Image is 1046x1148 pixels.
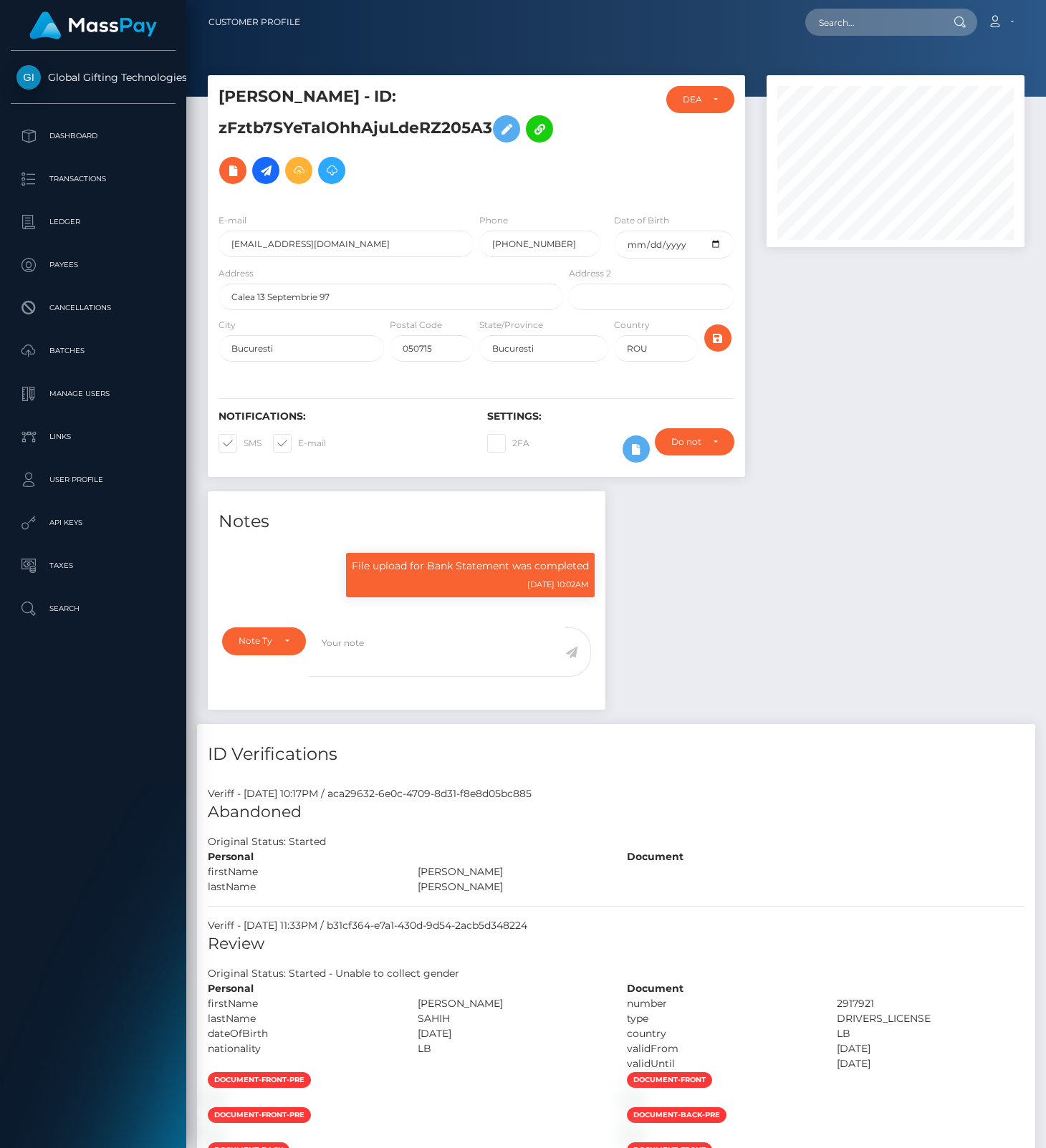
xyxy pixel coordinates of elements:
strong: Personal [208,850,254,863]
p: Links [16,426,170,448]
div: [PERSON_NAME] [407,996,617,1011]
span: document-front-pre [208,1107,311,1123]
a: Initiate Payout [252,157,279,184]
a: Customer Profile [208,7,300,37]
button: Note Type [222,627,306,655]
a: Manage Users [11,376,176,412]
img: d7820678-dd45-4c5f-b619-52f14da67ac5 [208,1129,219,1140]
div: [DATE] [826,1056,1036,1071]
p: User Profile [16,469,170,491]
strong: Personal [208,982,254,995]
p: Taxes [16,555,170,577]
p: Transactions [16,168,170,190]
span: Global Gifting Technologies Inc [11,71,176,84]
div: DRIVERS_LICENSE [826,1011,1036,1026]
div: [DATE] [826,1041,1036,1056]
div: type [616,1011,826,1026]
div: Veriff - [DATE] 11:33PM / b31cf364-e7a1-430d-9d54-2acb5d348224 [197,918,1035,933]
a: Search [11,591,176,627]
div: nationality [197,1041,407,1056]
p: Ledger [16,211,170,233]
p: Batches [16,340,170,362]
label: Phone [479,214,508,227]
div: country [616,1026,826,1041]
p: Manage Users [16,383,170,405]
a: Dashboard [11,118,176,154]
div: SAHIH [407,1011,617,1026]
p: File upload for Bank Statement was completed [352,559,589,574]
div: lastName [197,879,407,894]
div: Do not require [671,436,701,448]
div: Veriff - [DATE] 10:17PM / aca29632-6e0c-4709-8d31-f8e8d05bc885 [197,786,1035,801]
label: E-mail [273,434,326,453]
img: 88817554-935f-4501-95d4-ce8423e2504b [208,1094,219,1105]
div: [DATE] [407,1026,617,1041]
label: 2FA [487,434,529,453]
h5: [PERSON_NAME] - ID: zFztb7SYeTalOhhAjuLdeRZ205A3 [219,86,555,191]
a: Payees [11,247,176,283]
span: document-front [627,1072,712,1088]
a: Transactions [11,161,176,197]
div: number [616,996,826,1011]
div: LB [826,1026,1036,1041]
h4: ID Verifications [208,742,1025,767]
div: [PERSON_NAME] [407,864,617,879]
p: Cancellations [16,297,170,319]
p: Dashboard [16,125,170,147]
p: Payees [16,254,170,276]
label: Country [614,319,650,332]
h5: Abandoned [208,801,1025,824]
label: Date of Birth [614,214,669,227]
a: Links [11,419,176,455]
a: Taxes [11,548,176,584]
button: Do not require [655,428,734,455]
div: LB [407,1041,617,1056]
div: 2917921 [826,996,1036,1011]
h6: Notifications: [219,410,466,423]
p: API Keys [16,512,170,534]
a: Cancellations [11,290,176,326]
h7: Original Status: Started [208,835,326,848]
h4: Notes [219,509,595,534]
h7: Original Status: Started - Unable to collect gender [208,967,459,980]
img: MassPay Logo [29,11,157,39]
label: Postal Code [390,319,442,332]
label: E-mail [219,214,246,227]
div: firstName [197,864,407,879]
div: Note Type [239,635,273,647]
label: Address 2 [569,267,611,280]
div: validFrom [616,1041,826,1056]
label: Address [219,267,254,280]
div: lastName [197,1011,407,1026]
div: firstName [197,996,407,1011]
label: City [219,319,236,332]
div: validUntil [616,1056,826,1071]
strong: Document [627,850,683,863]
a: User Profile [11,462,176,498]
h5: Review [208,933,1025,955]
h6: Settings: [487,410,734,423]
img: 9972b50a-39b5-45ab-8510-a65302497281 [627,1094,638,1105]
a: Ledger [11,204,176,240]
p: Search [16,598,170,619]
button: DEACTIVE [666,86,734,113]
span: document-back-pre [627,1107,726,1123]
strong: Document [627,982,683,995]
div: dateOfBirth [197,1026,407,1041]
div: DEACTIVE [683,94,701,105]
label: SMS [219,434,261,453]
input: Search... [805,9,940,36]
img: Global Gifting Technologies Inc [16,65,41,90]
img: a02f9e11-a781-4768-9f88-ddda5aa0f2ed [627,1129,638,1140]
a: API Keys [11,505,176,541]
div: [PERSON_NAME] [407,879,617,894]
span: document-front-pre [208,1072,311,1088]
a: Batches [11,333,176,369]
label: State/Province [479,319,543,332]
small: [DATE] 10:02AM [527,579,589,589]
